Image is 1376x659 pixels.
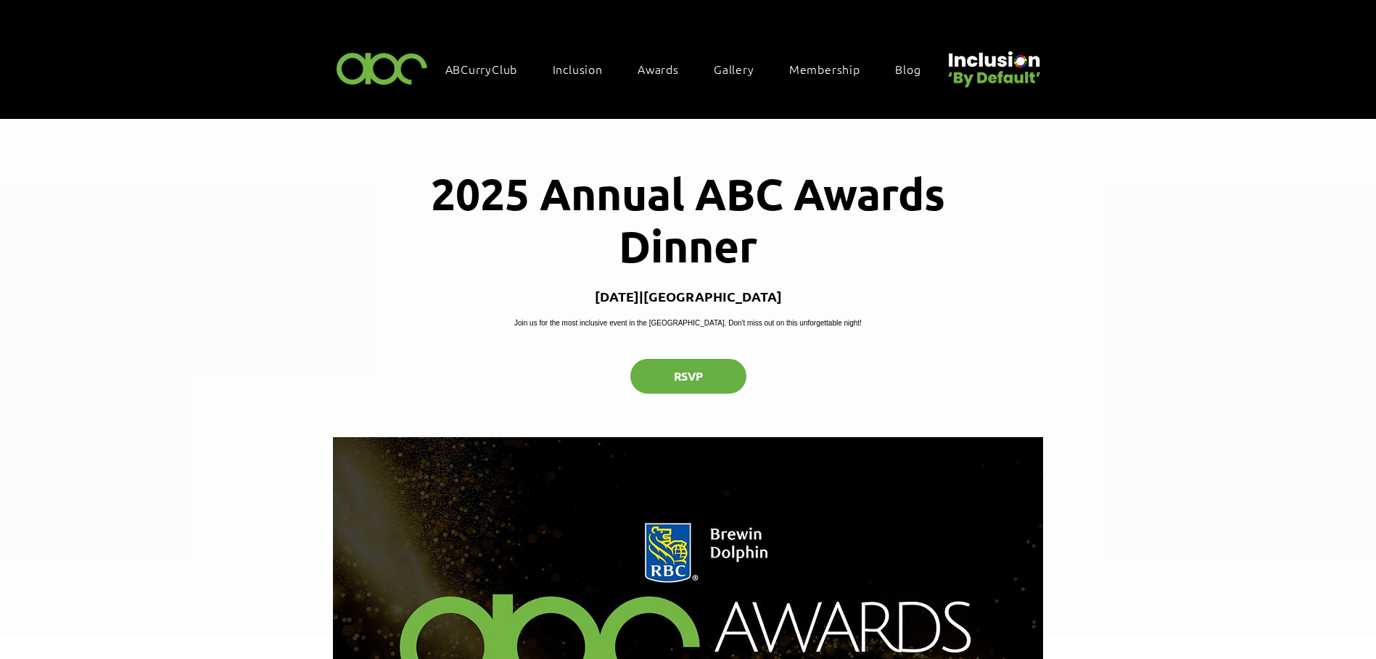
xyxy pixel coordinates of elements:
[545,54,625,84] div: Inclusion
[332,46,432,89] img: ABC-Logo-Blank-Background-01-01-2.png
[638,61,679,77] span: Awards
[438,54,943,84] nav: Site
[643,288,782,304] p: [GEOGRAPHIC_DATA]
[943,39,1043,89] img: Untitled design (22).png
[714,61,754,77] span: Gallery
[438,54,540,84] a: ABCurryClub
[553,61,603,77] span: Inclusion
[630,359,746,394] button: RSVP
[382,167,994,271] h1: 2025 Annual ABC Awards Dinner
[782,54,882,84] a: Membership
[888,54,942,84] a: Blog
[445,61,518,77] span: ABCurryClub
[595,288,639,304] p: [DATE]
[630,54,701,84] div: Awards
[789,61,860,77] span: Membership
[639,288,643,304] span: |
[706,54,776,84] a: Gallery
[895,61,920,77] span: Blog
[514,318,862,328] p: Join us for the most inclusive event in the [GEOGRAPHIC_DATA]. Don't miss out on this unforgettab...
